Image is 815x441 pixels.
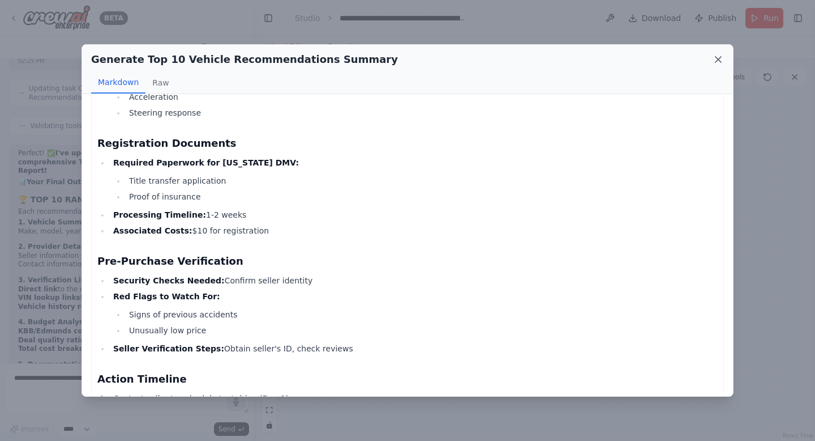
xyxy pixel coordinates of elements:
strong: Associated Costs: [113,226,192,235]
strong: Red Flags to Watch For: [113,292,220,301]
button: Raw [145,72,175,94]
h2: Generate Top 10 Vehicle Recommendations Summary [91,52,398,67]
li: Signs of previous accidents [126,308,718,321]
li: Contact seller to schedule test drive (Day 1) [110,392,718,405]
li: Unusually low price [126,324,718,337]
strong: Registration Documents [97,137,237,149]
strong: Processing Timeline: [113,210,206,219]
li: Obtain seller's ID, check reviews [110,342,718,355]
li: Acceleration [126,90,718,104]
li: Steering response [126,106,718,120]
strong: Pre-Purchase Verification [97,255,243,267]
button: Markdown [91,72,145,94]
li: 1-2 weeks [110,208,718,222]
strong: Required Paperwork for [US_STATE] DMV: [113,158,299,167]
strong: Action Timeline [97,373,187,385]
li: $10 for registration [110,224,718,238]
strong: Seller Verification Steps: [113,344,224,353]
li: Confirm seller identity [110,274,718,287]
li: Proof of insurance [126,190,718,203]
strong: Security Checks Needed: [113,276,225,285]
li: Title transfer application [126,174,718,188]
